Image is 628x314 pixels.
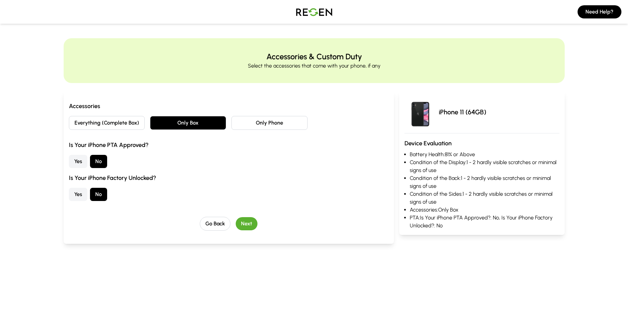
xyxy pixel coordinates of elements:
[69,173,389,183] h3: Is Your iPhone Factory Unlocked?
[266,51,362,62] h2: Accessories & Custom Duty
[439,107,486,117] p: iPhone 11 (64GB)
[410,206,559,214] li: Accessories: Only Box
[410,151,559,158] li: Battery Health: 81% or Above
[404,139,559,148] h3: Device Evaluation
[291,3,337,21] img: Logo
[69,116,145,130] button: Everything (Complete Box)
[90,155,107,168] button: No
[578,5,621,18] button: Need Help?
[150,116,226,130] button: Only Box
[69,188,87,201] button: Yes
[248,62,380,70] p: Select the accessories that come with your phone, if any
[69,155,87,168] button: Yes
[231,116,308,130] button: Only Phone
[410,158,559,174] li: Condition of the Display: 1 - 2 hardly visible scratches or minimal signs of use
[404,96,436,128] img: iPhone 11
[410,190,559,206] li: Condition of the Sides: 1 - 2 hardly visible scratches or minimal signs of use
[236,217,257,230] button: Next
[69,140,389,150] h3: Is Your iPhone PTA Approved?
[69,101,389,111] h3: Accessories
[90,188,107,201] button: No
[200,217,230,231] button: Go Back
[410,214,559,230] li: PTA: Is Your iPhone PTA Approved?: No, Is Your iPhone Factory Unlocked?: No
[410,174,559,190] li: Condition of the Back: 1 - 2 hardly visible scratches or minimal signs of use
